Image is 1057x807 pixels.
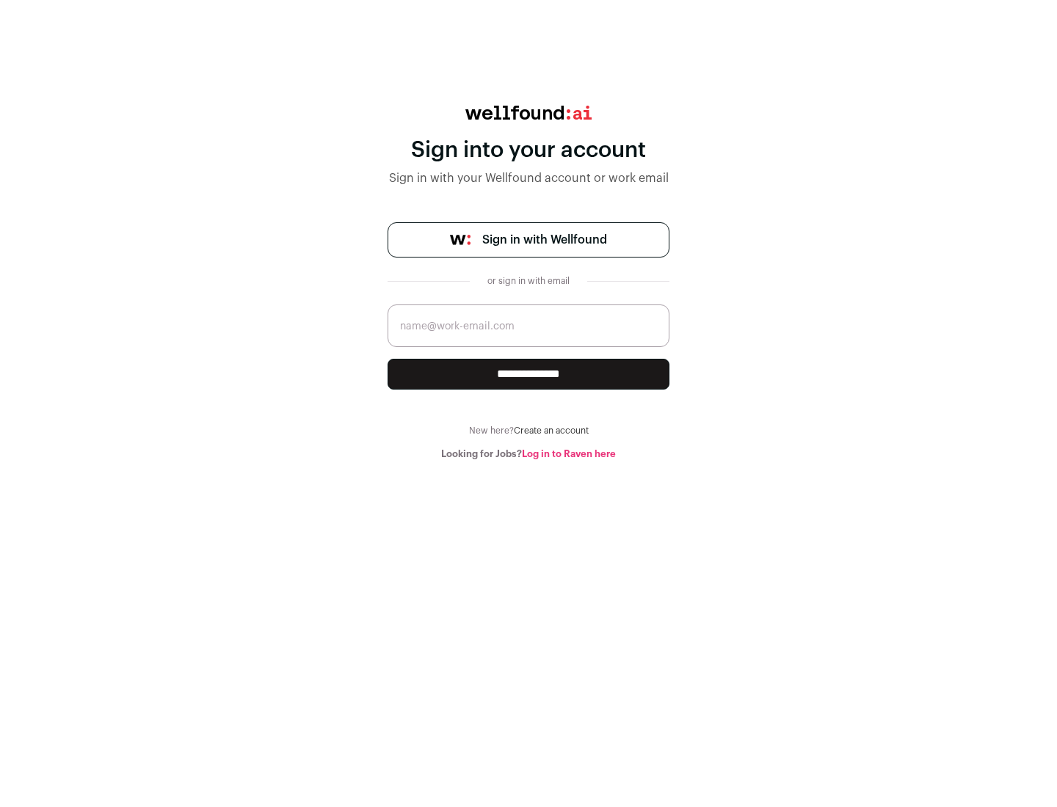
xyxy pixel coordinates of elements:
[388,304,669,347] input: name@work-email.com
[388,425,669,437] div: New here?
[388,137,669,164] div: Sign into your account
[514,426,589,435] a: Create an account
[465,106,592,120] img: wellfound:ai
[522,449,616,459] a: Log in to Raven here
[388,169,669,187] div: Sign in with your Wellfound account or work email
[482,231,607,249] span: Sign in with Wellfound
[388,222,669,258] a: Sign in with Wellfound
[388,448,669,460] div: Looking for Jobs?
[482,275,575,287] div: or sign in with email
[450,235,471,245] img: wellfound-symbol-flush-black-fb3c872781a75f747ccb3a119075da62bfe97bd399995f84a933054e44a575c4.png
